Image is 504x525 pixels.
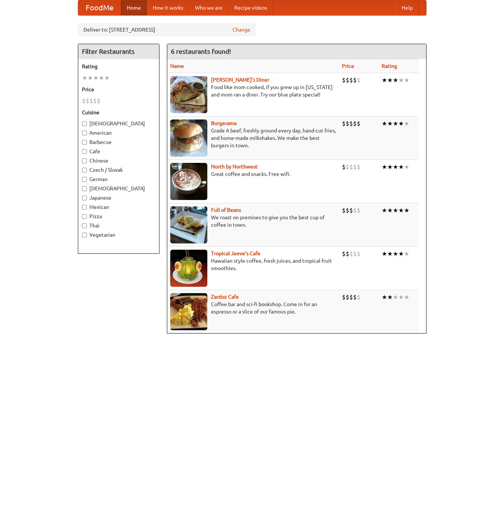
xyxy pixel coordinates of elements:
[387,250,393,258] li: ★
[82,203,155,211] label: Mexican
[104,74,110,82] li: ★
[78,0,121,15] a: FoodMe
[233,26,250,33] a: Change
[170,301,336,315] p: Coffee bar and sci-fi bookshop. Come in for an espresso or a slice of our famous pie.
[170,163,207,200] img: north.jpg
[228,0,273,15] a: Recipe videos
[353,206,357,214] li: $
[398,206,404,214] li: ★
[382,163,387,171] li: ★
[99,74,104,82] li: ★
[398,119,404,128] li: ★
[211,250,260,256] a: Tropical Jeeve's Cafe
[353,76,357,84] li: $
[393,206,398,214] li: ★
[82,223,87,228] input: Thai
[404,119,409,128] li: ★
[121,0,147,15] a: Home
[82,86,155,93] h5: Price
[82,177,87,182] input: German
[404,163,409,171] li: ★
[170,83,336,98] p: Food like mom cooked, if you grew up in [US_STATE] and mom ran a diner. Try our blue plate special!
[382,119,387,128] li: ★
[387,119,393,128] li: ★
[342,76,346,84] li: $
[353,119,357,128] li: $
[211,164,258,170] b: North by Northwest
[82,175,155,183] label: German
[82,196,87,200] input: Japanese
[82,222,155,229] label: Thai
[393,250,398,258] li: ★
[346,293,349,301] li: $
[97,97,101,105] li: $
[357,76,360,84] li: $
[357,293,360,301] li: $
[398,163,404,171] li: ★
[82,140,87,145] input: Barbecue
[398,76,404,84] li: ★
[82,131,87,135] input: American
[349,206,353,214] li: $
[82,205,87,210] input: Mexican
[93,97,97,105] li: $
[147,0,189,15] a: How it works
[171,48,231,55] ng-pluralize: 6 restaurants found!
[382,63,397,69] a: Rating
[82,148,155,155] label: Cafe
[349,293,353,301] li: $
[342,206,346,214] li: $
[89,97,93,105] li: $
[393,293,398,301] li: ★
[82,157,155,164] label: Chinese
[86,97,89,105] li: $
[393,119,398,128] li: ★
[404,250,409,258] li: ★
[382,206,387,214] li: ★
[170,206,207,243] img: beans.jpg
[82,214,87,219] input: Pizza
[346,119,349,128] li: $
[211,77,269,83] a: [PERSON_NAME]'s Diner
[82,149,87,154] input: Cafe
[170,250,207,287] img: jeeves.jpg
[211,207,241,213] a: Full of Beans
[393,76,398,84] li: ★
[349,163,353,171] li: $
[353,250,357,258] li: $
[382,293,387,301] li: ★
[382,76,387,84] li: ★
[82,231,155,239] label: Vegetarian
[211,294,239,300] b: Zardoz Cafe
[357,206,360,214] li: $
[342,163,346,171] li: $
[398,250,404,258] li: ★
[170,119,207,157] img: burgerama.jpg
[346,76,349,84] li: $
[170,170,336,178] p: Great coffee and snacks. Free wifi.
[357,163,360,171] li: $
[387,163,393,171] li: ★
[170,293,207,330] img: zardoz.jpg
[82,158,87,163] input: Chinese
[353,163,357,171] li: $
[78,23,256,36] div: Deliver to: [STREET_ADDRESS]
[404,206,409,214] li: ★
[170,76,207,113] img: sallys.jpg
[82,109,155,116] h5: Cuisine
[82,129,155,137] label: American
[346,206,349,214] li: $
[82,74,88,82] li: ★
[82,63,155,70] h5: Rating
[82,121,87,126] input: [DEMOGRAPHIC_DATA]
[357,250,360,258] li: $
[88,74,93,82] li: ★
[170,63,184,69] a: Name
[82,186,87,191] input: [DEMOGRAPHIC_DATA]
[404,293,409,301] li: ★
[382,250,387,258] li: ★
[82,120,155,127] label: [DEMOGRAPHIC_DATA]
[82,166,155,174] label: Czech / Slovak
